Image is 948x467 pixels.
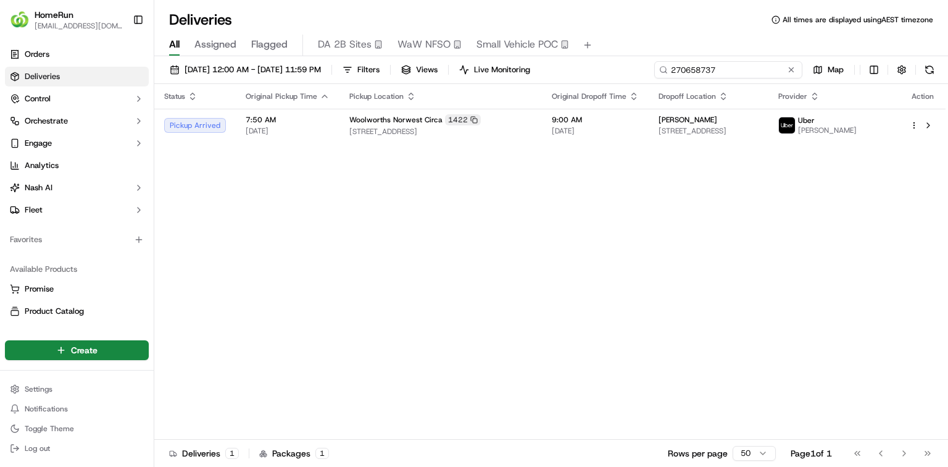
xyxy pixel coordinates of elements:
[337,61,385,78] button: Filters
[349,115,443,125] span: Woolworths Norwest Circa
[169,10,232,30] h1: Deliveries
[5,5,128,35] button: HomeRunHomeRun[EMAIL_ADDRESS][DOMAIN_NAME]
[798,116,815,125] span: Uber
[798,125,857,135] span: [PERSON_NAME]
[25,284,54,295] span: Promise
[779,117,795,133] img: uber-new-logo.jpeg
[778,91,807,101] span: Provider
[5,89,149,109] button: Control
[5,200,149,220] button: Fleet
[5,440,149,457] button: Log out
[225,448,239,459] div: 1
[185,64,321,75] span: [DATE] 12:00 AM - [DATE] 11:59 PM
[5,301,149,321] button: Product Catalog
[25,138,52,149] span: Engage
[25,71,60,82] span: Deliveries
[164,91,185,101] span: Status
[164,61,326,78] button: [DATE] 12:00 AM - [DATE] 11:59 PM
[169,37,180,52] span: All
[25,182,52,193] span: Nash AI
[246,126,330,136] span: [DATE]
[397,37,451,52] span: WaW NFSO
[5,420,149,437] button: Toggle Theme
[416,64,438,75] span: Views
[5,44,149,64] a: Orders
[5,230,149,250] div: Favorites
[5,381,149,398] button: Settings
[25,384,52,394] span: Settings
[25,49,49,60] span: Orders
[25,306,84,317] span: Product Catalog
[396,61,443,78] button: Views
[25,424,74,434] span: Toggle Theme
[71,344,98,356] span: Create
[35,21,123,31] button: [EMAIL_ADDRESS][DOMAIN_NAME]
[246,115,330,125] span: 7:50 AM
[349,91,404,101] span: Pickup Location
[10,284,144,295] a: Promise
[807,61,849,78] button: Map
[921,61,938,78] button: Refresh
[251,37,288,52] span: Flagged
[552,126,639,136] span: [DATE]
[668,447,728,460] p: Rows per page
[552,91,626,101] span: Original Dropoff Time
[5,178,149,198] button: Nash AI
[454,61,536,78] button: Live Monitoring
[169,447,239,460] div: Deliveries
[910,91,936,101] div: Action
[5,340,149,360] button: Create
[194,37,236,52] span: Assigned
[659,91,716,101] span: Dropoff Location
[659,115,717,125] span: [PERSON_NAME]
[25,204,43,216] span: Fleet
[654,61,802,78] input: Type to search
[25,116,68,127] span: Orchestrate
[5,156,149,175] a: Analytics
[445,114,481,125] div: 1422
[10,10,30,30] img: HomeRun
[10,306,144,317] a: Product Catalog
[791,447,832,460] div: Page 1 of 1
[246,91,317,101] span: Original Pickup Time
[259,447,329,460] div: Packages
[25,160,59,171] span: Analytics
[5,259,149,279] div: Available Products
[474,64,530,75] span: Live Monitoring
[5,67,149,86] a: Deliveries
[5,111,149,131] button: Orchestrate
[476,37,558,52] span: Small Vehicle POC
[35,9,73,21] button: HomeRun
[25,93,51,104] span: Control
[25,404,68,414] span: Notifications
[315,448,329,459] div: 1
[659,126,759,136] span: [STREET_ADDRESS]
[349,127,532,137] span: [STREET_ADDRESS]
[318,37,372,52] span: DA 2B Sites
[5,279,149,299] button: Promise
[5,133,149,153] button: Engage
[25,444,50,453] span: Log out
[5,400,149,418] button: Notifications
[552,115,639,125] span: 9:00 AM
[357,64,380,75] span: Filters
[783,15,933,25] span: All times are displayed using AEST timezone
[828,64,844,75] span: Map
